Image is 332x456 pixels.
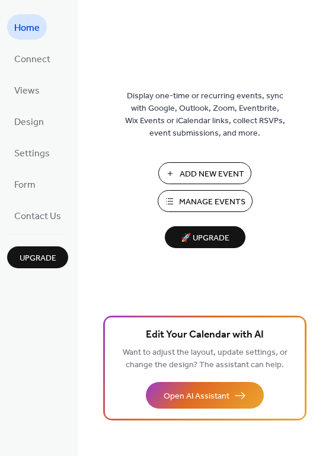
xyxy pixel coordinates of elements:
[123,345,288,373] span: Want to adjust the layout, update settings, or change the design? The assistant can help.
[158,162,251,184] button: Add New Event
[14,82,40,100] span: Views
[7,203,68,228] a: Contact Us
[146,382,264,409] button: Open AI Assistant
[7,77,47,102] a: Views
[7,171,43,197] a: Form
[14,144,50,163] span: Settings
[179,196,245,208] span: Manage Events
[7,108,51,134] a: Design
[164,390,229,403] span: Open AI Assistant
[14,176,36,194] span: Form
[125,90,285,140] span: Display one-time or recurring events, sync with Google, Outlook, Zoom, Eventbrite, Wix Events or ...
[7,14,47,40] a: Home
[165,226,245,248] button: 🚀 Upgrade
[172,230,238,246] span: 🚀 Upgrade
[7,46,58,71] a: Connect
[158,190,253,212] button: Manage Events
[14,113,44,131] span: Design
[14,19,40,37] span: Home
[20,252,56,265] span: Upgrade
[14,207,61,226] span: Contact Us
[7,246,68,268] button: Upgrade
[7,140,57,165] a: Settings
[14,50,50,69] span: Connect
[146,327,264,343] span: Edit Your Calendar with AI
[180,168,244,181] span: Add New Event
